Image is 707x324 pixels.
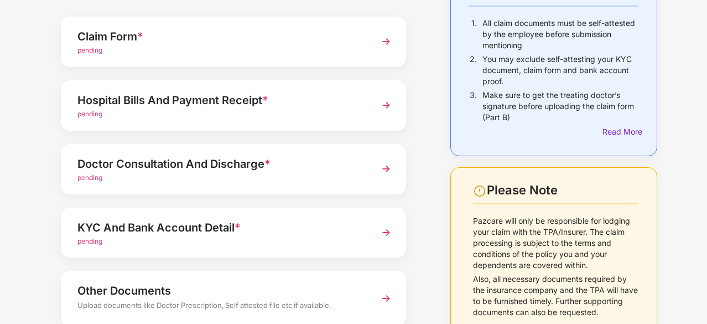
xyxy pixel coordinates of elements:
img: svg+xml;base64,PHN2ZyBpZD0iTmV4dCIgeG1sbnM9Imh0dHA6Ly93d3cudzMub3JnLzIwMDAvc3ZnIiB3aWR0aD0iMzYiIG... [376,95,396,115]
div: Read More [602,126,638,138]
p: 1. [471,18,477,51]
div: Doctor Consultation And Discharge [77,155,363,173]
img: svg+xml;base64,PHN2ZyBpZD0iTmV4dCIgeG1sbnM9Imh0dHA6Ly93d3cudzMub3JnLzIwMDAvc3ZnIiB3aWR0aD0iMzYiIG... [376,32,396,52]
div: Hospital Bills And Payment Receipt [77,91,363,109]
div: Upload documents like Doctor Prescription, Self attested file etc if available. [77,300,363,314]
img: svg+xml;base64,PHN2ZyBpZD0iTmV4dCIgeG1sbnM9Imh0dHA6Ly93d3cudzMub3JnLzIwMDAvc3ZnIiB3aWR0aD0iMzYiIG... [376,159,396,179]
div: Claim Form [77,28,363,45]
div: Please Note [487,183,638,198]
span: pending [77,173,102,182]
p: 3. [470,90,477,123]
div: Other Documents [77,282,363,300]
span: pending [77,46,102,54]
span: pending [77,110,102,118]
div: KYC And Bank Account Detail [77,219,363,236]
img: svg+xml;base64,PHN2ZyBpZD0iTmV4dCIgeG1sbnM9Imh0dHA6Ly93d3cudzMub3JnLzIwMDAvc3ZnIiB3aWR0aD0iMzYiIG... [376,289,396,308]
span: pending [77,237,102,245]
p: Make sure to get the treating doctor’s signature before uploading the claim form (Part B) [482,90,638,123]
img: svg+xml;base64,PHN2ZyBpZD0iV2FybmluZ18tXzI0eDI0IiBkYXRhLW5hbWU9Ildhcm5pbmcgLSAyNHgyNCIgeG1sbnM9Im... [473,184,486,198]
img: svg+xml;base64,PHN2ZyBpZD0iTmV4dCIgeG1sbnM9Imh0dHA6Ly93d3cudzMub3JnLzIwMDAvc3ZnIiB3aWR0aD0iMzYiIG... [376,223,396,243]
p: Also, all necessary documents required by the insurance company and the TPA will have to be furni... [473,274,638,318]
p: All claim documents must be self-attested by the employee before submission mentioning [482,18,638,51]
p: 2. [470,54,477,87]
p: Pazcare will only be responsible for lodging your claim with the TPA/Insurer. The claim processin... [473,215,638,271]
p: You may exclude self-attesting your KYC document, claim form and bank account proof. [482,54,638,87]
